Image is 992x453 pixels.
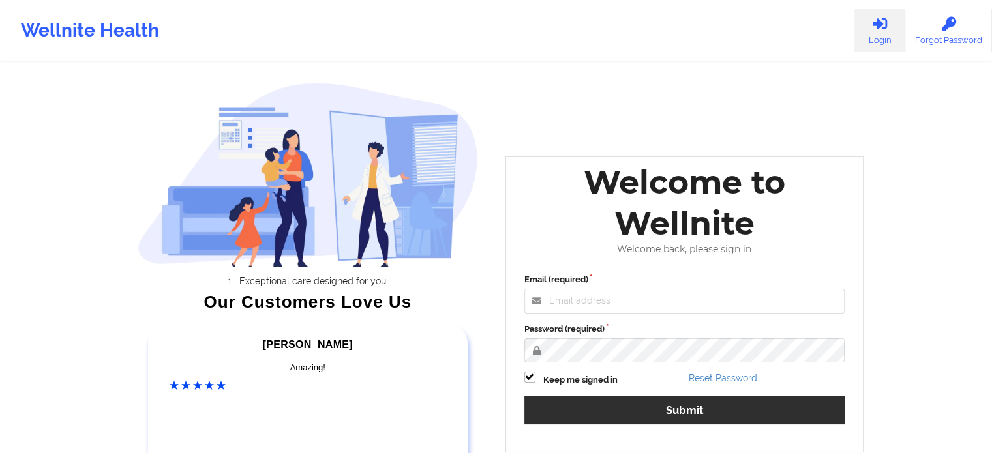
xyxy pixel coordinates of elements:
span: [PERSON_NAME] [263,339,353,350]
button: Submit [524,396,845,424]
li: Exceptional care designed for you. [149,276,478,286]
a: Reset Password [689,373,757,383]
div: Welcome back, please sign in [515,244,854,255]
label: Email (required) [524,273,845,286]
div: Amazing! [170,361,446,374]
img: wellnite-auth-hero_200.c722682e.png [138,82,478,267]
a: Forgot Password [905,9,992,52]
label: Password (required) [524,323,845,336]
a: Login [854,9,905,52]
input: Email address [524,289,845,314]
label: Keep me signed in [543,373,618,387]
div: Our Customers Love Us [138,295,478,308]
div: Welcome to Wellnite [515,162,854,244]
